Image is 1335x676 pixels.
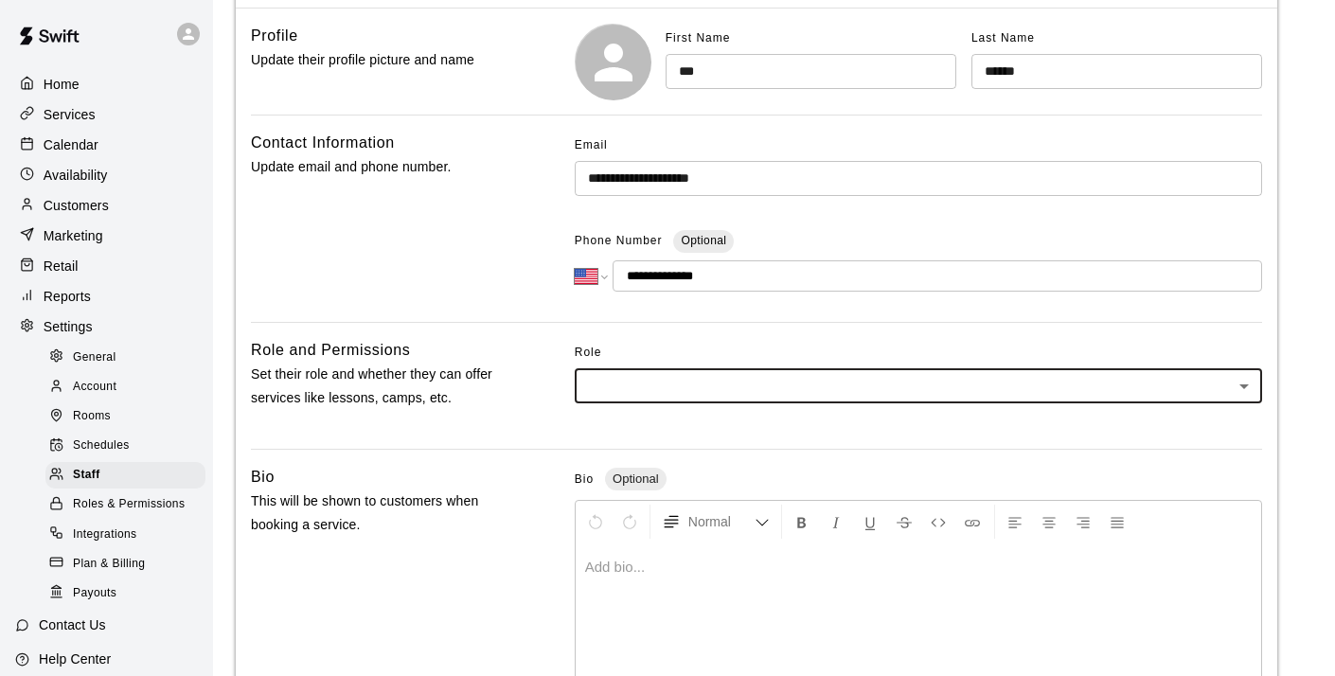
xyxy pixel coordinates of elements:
button: Justify Align [1101,505,1133,539]
span: Staff [73,466,100,485]
a: Marketing [15,222,198,250]
a: Availability [15,161,198,189]
p: Set their role and whether they can offer services like lessons, camps, etc. [251,363,514,410]
div: Payouts [45,580,205,607]
span: First Name [666,31,731,44]
button: Right Align [1067,505,1099,539]
span: Payouts [73,584,116,603]
button: Undo [579,505,612,539]
a: Customers [15,191,198,220]
p: Home [44,75,80,94]
p: Update email and phone number. [251,155,514,179]
span: Last Name [971,31,1035,44]
div: Plan & Billing [45,551,205,578]
a: Staff [45,461,213,490]
div: Schedules [45,433,205,459]
p: Customers [44,196,109,215]
span: Roles & Permissions [73,495,185,514]
a: Roles & Permissions [45,490,213,520]
a: Plan & Billing [45,549,213,578]
p: Settings [44,317,93,336]
a: Rooms [45,402,213,432]
p: Marketing [44,226,103,245]
p: This will be shown to customers when booking a service. [251,489,514,537]
a: Account [45,372,213,401]
span: Role [575,338,1262,368]
button: Format Italics [820,505,852,539]
a: Reports [15,282,198,311]
span: Rooms [73,407,111,426]
a: General [45,343,213,372]
button: Left Align [999,505,1031,539]
div: Integrations [45,522,205,548]
a: Schedules [45,432,213,461]
span: Plan & Billing [73,555,145,574]
p: Help Center [39,649,111,668]
button: Insert Link [956,505,988,539]
a: Integrations [45,520,213,549]
p: Availability [44,166,108,185]
button: Insert Code [922,505,954,539]
span: General [73,348,116,367]
a: Payouts [45,578,213,608]
button: Formatting Options [654,505,777,539]
h6: Profile [251,24,298,48]
span: Email [575,131,608,161]
h6: Role and Permissions [251,338,410,363]
a: Retail [15,252,198,280]
span: Optional [605,471,666,486]
button: Format Underline [854,505,886,539]
span: Account [73,378,116,397]
button: Redo [614,505,646,539]
p: Contact Us [39,615,106,634]
span: Optional [681,234,726,247]
p: Retail [44,257,79,276]
div: Staff [45,462,205,489]
div: General [45,345,205,371]
p: Services [44,105,96,124]
span: Schedules [73,436,130,455]
div: Rooms [45,403,205,430]
a: Home [15,70,198,98]
button: Format Bold [786,505,818,539]
span: Phone Number [575,226,663,257]
a: Calendar [15,131,198,159]
div: Roles & Permissions [45,491,205,518]
a: Settings [15,312,198,341]
a: Services [15,100,198,129]
p: Update their profile picture and name [251,48,514,72]
span: Integrations [73,525,137,544]
button: Format Strikethrough [888,505,920,539]
p: Reports [44,287,91,306]
h6: Contact Information [251,131,395,155]
span: Normal [688,512,755,531]
p: Calendar [44,135,98,154]
div: Account [45,374,205,400]
h6: Bio [251,465,275,489]
button: Center Align [1033,505,1065,539]
span: Bio [575,472,594,486]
